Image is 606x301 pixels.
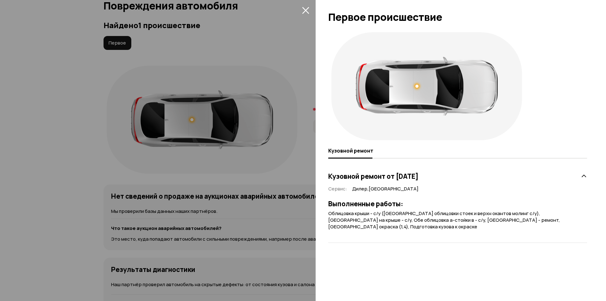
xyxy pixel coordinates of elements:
[328,172,419,180] h3: Кузовной ремонт от [DATE]
[328,200,587,208] h3: Выполненные работы:
[328,185,347,192] span: Сервис :
[352,186,419,192] span: Дилер , [GEOGRAPHIC_DATA]
[328,210,560,230] span: Облицовка крыши - с/у ([GEOGRAPHIC_DATA] облицовки стоек и верхн окантов молинг с/у), [GEOGRAPHIC...
[328,147,373,154] span: Кузовной ремонт
[300,5,311,15] button: закрыть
